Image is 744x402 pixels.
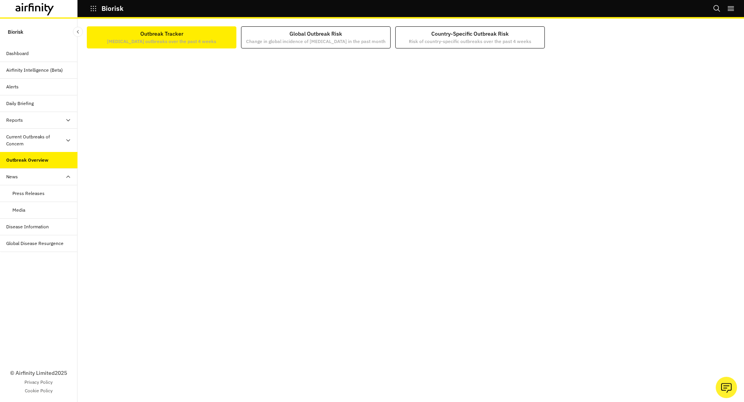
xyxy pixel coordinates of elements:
[716,377,737,398] button: Ask our analysts
[73,27,83,37] button: Close Sidebar
[6,173,18,180] div: News
[713,2,721,15] button: Search
[6,133,65,147] div: Current Outbreaks of Concern
[10,369,67,377] p: © Airfinity Limited 2025
[6,67,63,74] div: Airfinity Intelligence (Beta)
[12,207,25,214] div: Media
[6,240,64,247] div: Global Disease Resurgence
[107,30,216,45] div: Outbreak Tracker
[409,30,531,45] div: Country-Specific Outbreak Risk
[246,38,386,45] p: Change in global incidence of [MEDICAL_DATA] in the past month
[8,25,23,39] p: Biorisk
[107,38,216,45] p: [MEDICAL_DATA] outbreaks over the past 4 weeks
[246,30,386,45] div: Global Outbreak Risk
[6,117,23,124] div: Reports
[90,2,124,15] button: Biorisk
[6,157,48,164] div: Outbreak Overview
[102,5,124,12] p: Biorisk
[409,38,531,45] p: Risk of country-specific outbreaks over the past 4 weeks
[25,387,53,394] a: Cookie Policy
[12,190,45,197] div: Press Releases
[24,379,53,386] a: Privacy Policy
[6,83,19,90] div: Alerts
[6,100,34,107] div: Daily Briefing
[6,223,49,230] div: Disease Information
[6,50,29,57] div: Dashboard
